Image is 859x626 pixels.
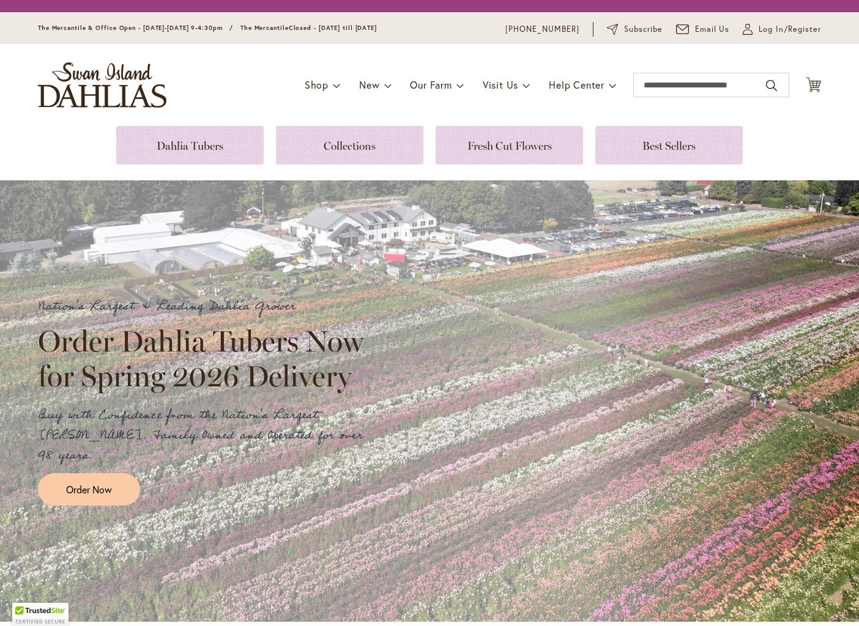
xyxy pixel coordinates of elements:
a: store logo [38,62,166,108]
span: Subscribe [624,23,663,35]
a: Subscribe [607,23,663,35]
span: Our Farm [410,78,452,91]
span: New [359,78,379,91]
span: Email Us [695,23,730,35]
span: Order Now [66,482,112,496]
span: Log In/Register [759,23,821,35]
span: Closed - [DATE] till [DATE] [289,24,377,32]
a: Email Us [676,23,730,35]
p: Nation's Largest & Leading Dahlia Grower [38,296,374,317]
span: Help Center [549,78,604,91]
span: Visit Us [483,78,518,91]
h2: Order Dahlia Tubers Now for Spring 2026 Delivery [38,324,374,392]
a: [PHONE_NUMBER] [505,23,579,35]
span: Shop [305,78,329,91]
p: Buy with Confidence from the Nation's Largest [PERSON_NAME]. Family Owned and Operated for over 9... [38,405,374,466]
a: Order Now [38,473,140,506]
button: Search [766,76,777,95]
a: Log In/Register [743,23,821,35]
span: The Mercantile & Office Open - [DATE]-[DATE] 9-4:30pm / The Mercantile [38,24,289,32]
